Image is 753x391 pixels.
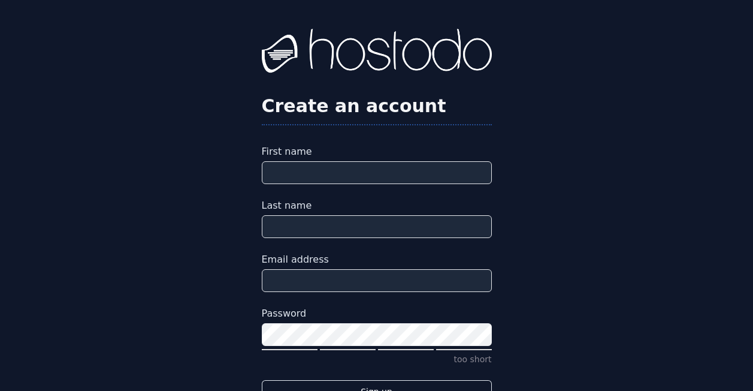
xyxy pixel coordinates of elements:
[262,252,492,267] label: Email address
[262,198,492,213] label: Last name
[262,306,492,321] label: Password
[262,353,492,366] p: too short
[262,95,492,117] h2: Create an account
[262,29,492,77] img: Hostodo
[262,145,492,159] label: First name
